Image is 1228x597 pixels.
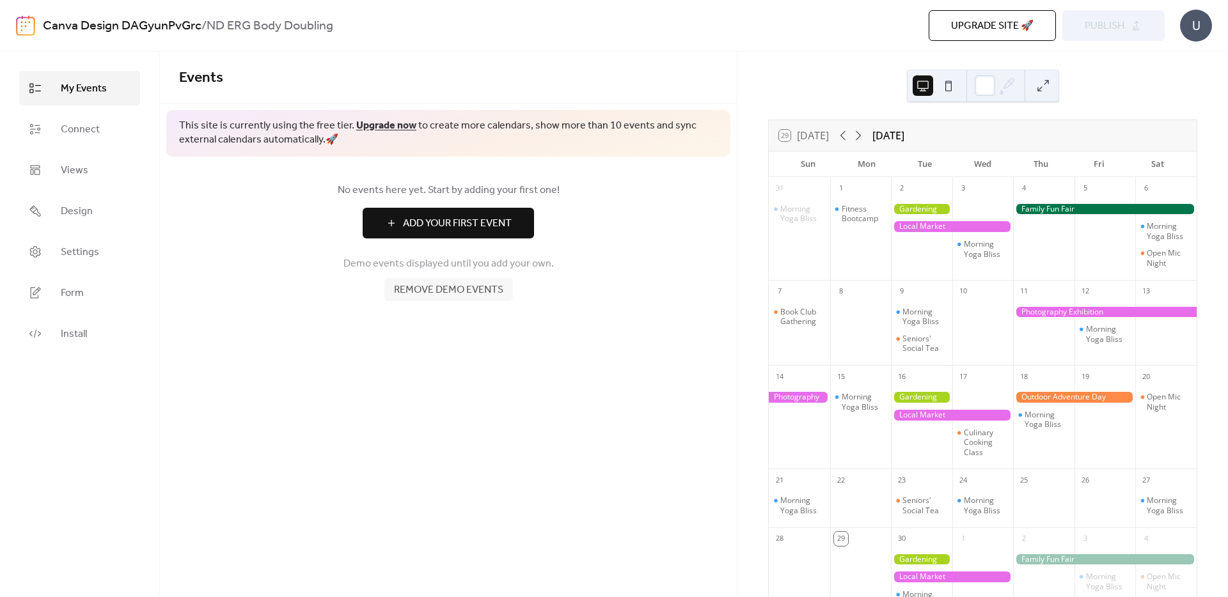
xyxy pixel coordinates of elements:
[902,307,947,327] div: Morning Yoga Bliss
[1147,221,1192,241] div: Morning Yoga Bliss
[891,571,1013,582] div: Local Market
[895,532,909,546] div: 30
[964,495,1009,515] div: Morning Yoga Bliss
[179,64,223,92] span: Events
[1086,324,1131,344] div: Morning Yoga Bliss
[403,216,512,231] span: Add Your First Event
[1135,392,1197,412] div: Open Mic Night
[43,14,201,38] a: Canva Design DAGyunPvGrc
[179,183,718,198] span: No events here yet. Start by adding your first one!
[363,208,534,238] button: Add Your First Event
[773,532,787,546] div: 28
[895,151,954,177] div: Tue
[1135,221,1197,241] div: Morning Yoga Bliss
[895,369,909,384] div: 16
[834,369,848,384] div: 15
[964,239,1009,259] div: Morning Yoga Bliss
[834,473,848,487] div: 22
[769,307,830,327] div: Book Club Gathering
[895,284,909,298] div: 9
[61,327,87,342] span: Install
[891,221,1013,232] div: Local Market
[1074,571,1136,591] div: Morning Yoga Bliss
[61,204,93,219] span: Design
[19,235,140,269] a: Settings
[19,275,140,310] a: Form
[895,473,909,487] div: 23
[1078,532,1092,546] div: 3
[954,151,1012,177] div: Wed
[1139,369,1153,384] div: 20
[384,278,513,301] button: Remove demo events
[956,369,970,384] div: 17
[780,307,825,327] div: Book Club Gathering
[1078,369,1092,384] div: 19
[19,194,140,228] a: Design
[61,81,107,97] span: My Events
[891,495,952,515] div: Seniors' Social Tea
[61,122,100,137] span: Connect
[902,334,947,353] div: Seniors' Social Tea
[891,410,1013,421] div: Local Market
[1180,10,1212,42] div: U
[1139,182,1153,196] div: 6
[1139,532,1153,546] div: 4
[773,284,787,298] div: 7
[837,151,895,177] div: Mon
[952,239,1014,259] div: Morning Yoga Bliss
[773,473,787,487] div: 21
[1078,473,1092,487] div: 26
[834,532,848,546] div: 29
[1147,248,1192,268] div: Open Mic Night
[891,334,952,353] div: Seniors' Social Tea
[834,182,848,196] div: 1
[895,182,909,196] div: 2
[179,208,718,238] a: Add Your First Event
[1147,571,1192,591] div: Open Mic Night
[1078,284,1092,298] div: 12
[1128,151,1186,177] div: Sat
[872,128,904,143] div: [DATE]
[956,182,970,196] div: 3
[19,71,140,105] a: My Events
[61,245,99,260] span: Settings
[952,428,1014,458] div: Culinary Cooking Class
[61,163,88,178] span: Views
[1017,473,1031,487] div: 25
[769,392,830,403] div: Photography Exhibition
[780,495,825,515] div: Morning Yoga Bliss
[773,182,787,196] div: 31
[1086,571,1131,591] div: Morning Yoga Bliss
[780,204,825,224] div: Morning Yoga Bliss
[779,151,837,177] div: Sun
[1013,554,1197,565] div: Family Fun Fair
[1013,410,1074,430] div: Morning Yoga Bliss
[1017,369,1031,384] div: 18
[842,204,886,224] div: Fitness Bootcamp
[951,19,1034,34] span: Upgrade site 🚀
[179,119,718,148] span: This site is currently using the free tier. to create more calendars, show more than 10 events an...
[842,392,886,412] div: Morning Yoga Bliss
[1074,324,1136,344] div: Morning Yoga Bliss
[1017,182,1031,196] div: 4
[1025,410,1069,430] div: Morning Yoga Bliss
[19,112,140,146] a: Connect
[1135,571,1197,591] div: Open Mic Night
[891,392,952,403] div: Gardening Workshop
[19,316,140,351] a: Install
[769,204,830,224] div: Morning Yoga Bliss
[956,284,970,298] div: 10
[891,204,952,215] div: Gardening Workshop
[394,283,503,298] span: Remove demo events
[929,10,1056,41] button: Upgrade site 🚀
[1070,151,1128,177] div: Fri
[343,256,554,272] span: Demo events displayed until you add your own.
[1013,307,1197,318] div: Photography Exhibition
[952,495,1014,515] div: Morning Yoga Bliss
[1017,532,1031,546] div: 2
[1139,284,1153,298] div: 13
[891,554,952,565] div: Gardening Workshop
[207,14,333,38] b: ND ERG Body Doubling
[964,428,1009,458] div: Culinary Cooking Class
[769,495,830,515] div: Morning Yoga Bliss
